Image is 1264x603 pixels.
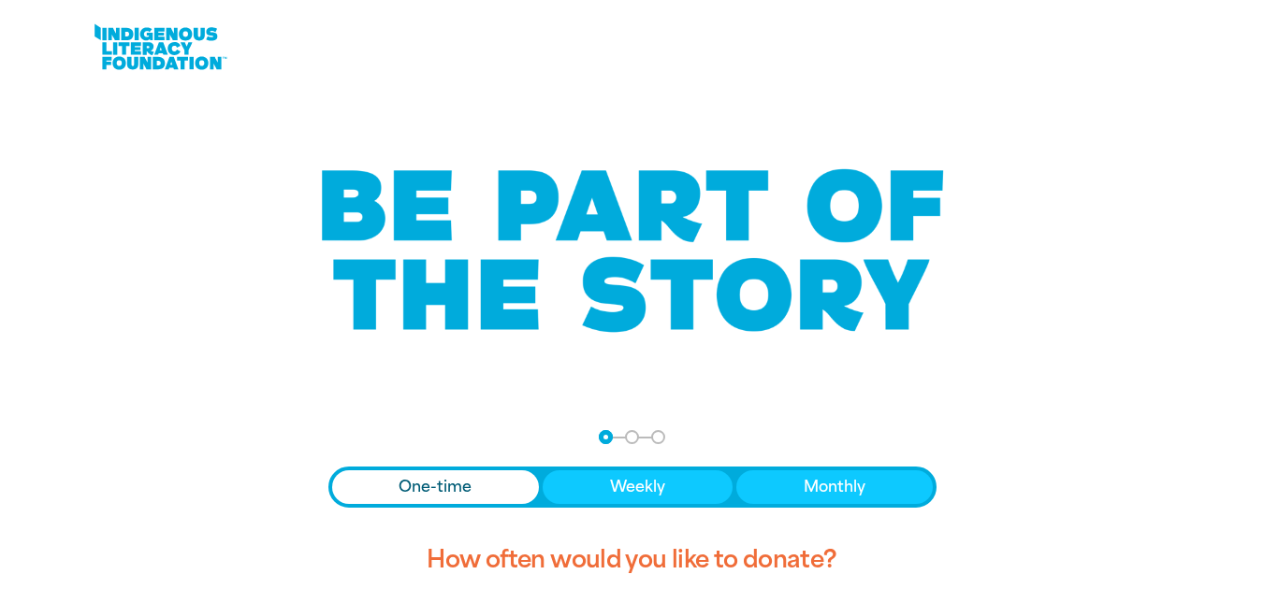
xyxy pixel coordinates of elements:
[610,476,665,498] span: Weekly
[804,476,865,498] span: Monthly
[625,430,639,444] button: Navigate to step 2 of 3 to enter your details
[399,476,472,498] span: One-time
[328,467,937,508] div: Donation frequency
[599,430,613,444] button: Navigate to step 1 of 3 to enter your donation amount
[328,530,937,590] h2: How often would you like to donate?
[651,430,665,444] button: Navigate to step 3 of 3 to enter your payment details
[332,470,540,504] button: One-time
[305,132,960,370] img: Be part of the story
[736,470,933,504] button: Monthly
[543,470,733,504] button: Weekly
